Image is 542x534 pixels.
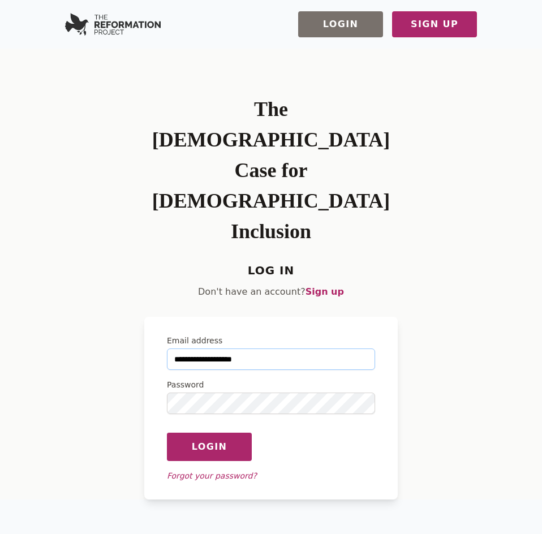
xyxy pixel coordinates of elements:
span: Login [323,18,359,31]
img: Serverless SaaS Boilerplate [65,13,161,36]
button: Sign Up [392,11,477,37]
span: Login [192,440,227,454]
label: Password [167,379,375,390]
label: Email address [167,335,375,346]
h1: The [DEMOGRAPHIC_DATA] Case for [DEMOGRAPHIC_DATA] Inclusion [144,94,398,247]
a: Sign up [306,286,344,297]
span: Sign Up [411,18,458,31]
p: Don't have an account? [144,285,398,299]
button: Login [167,432,252,461]
a: Forgot your password? [167,471,257,480]
h4: Log In [144,260,398,281]
button: Login [298,11,383,37]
